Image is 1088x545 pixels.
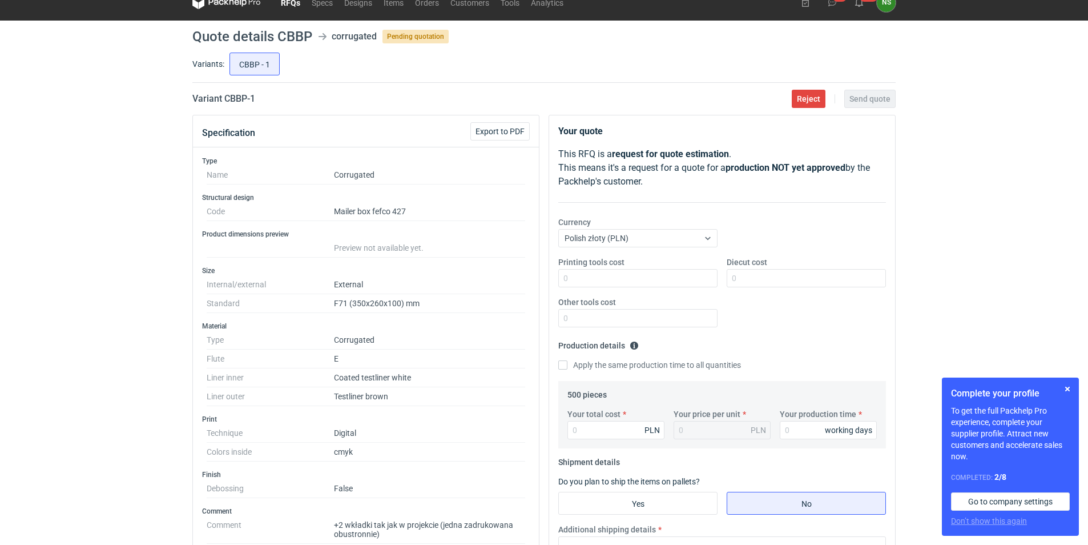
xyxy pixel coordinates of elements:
dt: Technique [207,424,334,443]
dd: F71 (350x260x100) mm [334,294,525,313]
h2: Variant CBBP - 1 [192,92,255,106]
span: Send quote [849,95,890,103]
input: 0 [567,421,664,439]
div: PLN [751,424,766,436]
h3: Product dimensions preview [202,230,530,239]
strong: production NOT yet approved [726,162,845,173]
label: Variants: [192,58,224,70]
dd: E [334,350,525,368]
span: Pending quotation [382,30,449,43]
a: Go to company settings [951,492,1070,511]
h3: Comment [202,507,530,516]
dd: External [334,275,525,294]
dd: Mailer box fefco 427 [334,202,525,221]
dt: Comment [207,516,334,544]
dd: Digital [334,424,525,443]
h3: Material [202,322,530,331]
div: Completed: [951,471,1070,483]
dt: Colors inside [207,443,334,462]
button: Reject [792,90,825,108]
dt: Debossing [207,479,334,498]
div: PLN [644,424,660,436]
button: Don’t show this again [951,515,1027,527]
dd: Corrugated [334,166,525,185]
dt: Name [207,166,334,185]
div: corrugated [332,30,377,43]
h3: Type [202,157,530,166]
label: Apply the same production time to all quantities [558,359,741,371]
span: Preview not available yet. [334,243,424,253]
span: Reject [797,95,820,103]
dd: False [334,479,525,498]
label: Diecut cost [727,257,767,268]
span: Polish złoty (PLN) [565,234,628,243]
label: No [727,492,886,515]
strong: Your quote [558,126,603,137]
legend: Shipment details [558,453,620,467]
dt: Liner outer [207,387,334,406]
dd: +2 wkładki tak jak w projekcie (jedna zadrukowana obustronnie) [334,516,525,544]
input: 0 [558,309,718,327]
h3: Print [202,415,530,424]
dt: Internal/external [207,275,334,294]
button: Export to PDF [470,122,530,141]
p: To get the full Packhelp Pro experience, complete your supplier profile. Attract new customers an... [951,405,1070,462]
h1: Quote details CBBP [192,30,312,43]
dt: Liner inner [207,368,334,387]
button: Send quote [844,90,896,108]
label: Your production time [780,408,856,420]
label: Your price per unit [674,408,740,420]
strong: request for quote estimation [612,149,729,159]
input: 0 [780,421,877,439]
label: Other tools cost [558,296,616,308]
dd: Corrugated [334,331,525,350]
h3: Structural design [202,193,530,202]
legend: Production details [558,336,639,350]
label: Printing tools cost [558,257,624,268]
dt: Code [207,202,334,221]
legend: 500 pieces [567,386,607,399]
label: Your total cost [567,408,620,420]
input: 0 [558,269,718,287]
button: Specification [202,119,255,147]
label: Do you plan to ship the items on pallets? [558,477,700,486]
label: Yes [558,492,718,515]
label: CBBP - 1 [229,53,280,75]
dt: Flute [207,350,334,368]
dt: Type [207,331,334,350]
span: Export to PDF [476,127,525,135]
h3: Size [202,266,530,275]
div: working days [825,424,872,436]
dd: Coated testliner white [334,368,525,387]
h1: Complete your profile [951,387,1070,400]
label: Currency [558,217,591,228]
dd: cmyk [334,443,525,462]
strong: 2 / 8 [994,472,1006,482]
input: 0 [727,269,886,287]
h3: Finish [202,470,530,479]
label: Additional shipping details [558,524,656,535]
p: This RFQ is a . This means it's a request for a quote for a by the Packhelp's customer. [558,147,886,189]
dt: Standard [207,294,334,313]
dd: Testliner brown [334,387,525,406]
button: Skip for now [1061,382,1074,396]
